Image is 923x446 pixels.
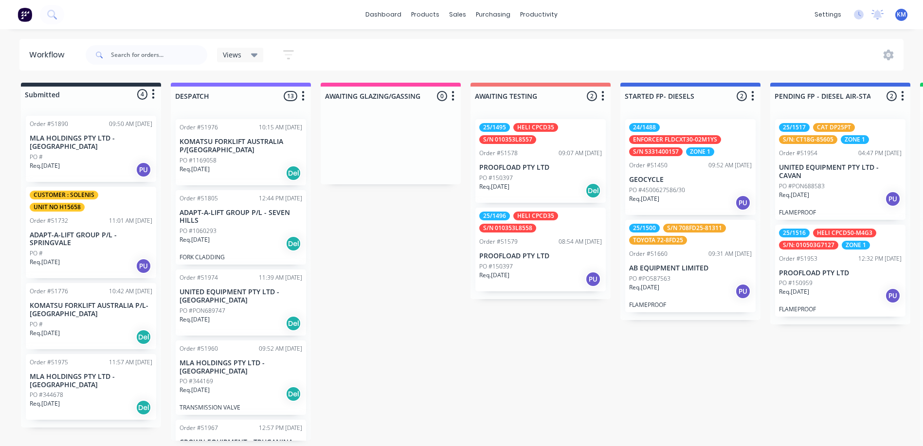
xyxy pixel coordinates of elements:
[779,254,817,263] div: Order #51953
[286,236,301,251] div: Del
[629,283,659,292] p: Req. [DATE]
[180,404,302,411] p: TRANSMISSION VALVE
[559,237,602,246] div: 08:54 AM [DATE]
[686,147,714,156] div: ZONE 1
[109,287,152,296] div: 10:42 AM [DATE]
[180,165,210,174] p: Req. [DATE]
[180,273,218,282] div: Order #51974
[629,250,668,258] div: Order #51660
[109,216,152,225] div: 11:01 AM [DATE]
[479,224,536,232] div: S/N 010353L8558
[180,123,218,132] div: Order #51976
[180,359,302,375] p: MLA HOLDINGS PTY LTD - [GEOGRAPHIC_DATA]
[779,209,902,216] p: FLAMEPROOF
[475,208,606,291] div: 25/1496HELI CPCD35S/N 010353L8558Order #5157908:54 AM [DATE]PROOFLOAD PTY LTDPO #150397Req.[DATE]PU
[479,237,518,246] div: Order #51579
[479,149,518,158] div: Order #51578
[779,229,810,237] div: 25/1516
[775,225,905,317] div: 25/1516HELI CPCD50-M4G3S/N: 010503G7127ZONE 1Order #5195312:32 PM [DATE]PROOFLOAD PTY LTDPO #1509...
[30,231,152,248] p: ADAPT-A-LIFT GROUP P/L - SPRINGVALE
[479,182,509,191] p: Req. [DATE]
[361,7,406,22] a: dashboard
[841,135,869,144] div: ZONE 1
[26,187,156,279] div: CUSTOMER : SOLENISUNIT NO H15658Order #5173211:01 AM [DATE]ADAPT-A-LIFT GROUP P/L - SPRINGVALEPO ...
[629,236,687,245] div: TOYOTA 72-8FD25
[779,287,809,296] p: Req. [DATE]
[180,235,210,244] p: Req. [DATE]
[585,271,601,287] div: PU
[629,161,668,170] div: Order #51450
[30,203,85,212] div: UNIT NO H15658
[585,183,601,198] div: Del
[286,165,301,181] div: Del
[176,190,306,265] div: Order #5180512:44 PM [DATE]ADAPT-A-LIFT GROUP P/L - SEVEN HILLSPO #1060293Req.[DATE]DelFORK CLADDING
[30,399,60,408] p: Req. [DATE]
[779,241,838,250] div: S/N: 010503G7127
[259,123,302,132] div: 10:15 AM [DATE]
[629,176,752,184] p: GEOCYCLE
[708,161,752,170] div: 09:52 AM [DATE]
[26,354,156,420] div: Order #5197511:57 AM [DATE]MLA HOLDINGS PTY LTD - [GEOGRAPHIC_DATA]PO #344678Req.[DATE]Del
[180,156,217,165] p: PO #1169058
[629,135,721,144] div: ENFORCER FLDCXT30-02M1YS
[406,7,444,22] div: products
[515,7,562,22] div: productivity
[26,116,156,182] div: Order #5189009:50 AM [DATE]MLA HOLDINGS PTY LTD - [GEOGRAPHIC_DATA]PO #Req.[DATE]PU
[30,391,63,399] p: PO #344678
[30,358,68,367] div: Order #51975
[30,320,43,329] p: PO #
[479,212,510,220] div: 25/1496
[180,424,218,432] div: Order #51967
[479,174,513,182] p: PO #150397
[779,163,902,180] p: UNITED EQUIPMENT PTY LTD - CAVAN
[180,227,217,235] p: PO #1060293
[735,195,751,211] div: PU
[136,329,151,345] div: Del
[30,329,60,338] p: Req. [DATE]
[176,340,306,415] div: Order #5196009:52 AM [DATE]MLA HOLDINGS PTY LTD - [GEOGRAPHIC_DATA]PO #344169Req.[DATE]DelTRANSMI...
[18,7,32,22] img: Factory
[513,212,558,220] div: HELI CPCD35
[180,377,213,386] p: PO #344169
[897,10,906,19] span: KM
[813,229,876,237] div: HELI CPCD50-M4G3
[779,305,902,313] p: FLAMEPROOF
[559,149,602,158] div: 09:07 AM [DATE]
[30,191,98,199] div: CUSTOMER : SOLENIS
[444,7,471,22] div: sales
[30,287,68,296] div: Order #51776
[885,288,901,303] div: PU
[629,186,685,195] p: PO #4500627586/30
[180,209,302,225] p: ADAPT-A-LIFT GROUP P/L - SEVEN HILLS
[30,161,60,170] p: Req. [DATE]
[176,119,306,185] div: Order #5197610:15 AM [DATE]KOMATSU FORKLIFT AUSTRALIA P/[GEOGRAPHIC_DATA]PO #1169058Req.[DATE]Del
[286,386,301,402] div: Del
[223,50,241,60] span: Views
[136,162,151,178] div: PU
[708,250,752,258] div: 09:31 AM [DATE]
[629,147,683,156] div: S/N 5331400157
[26,283,156,349] div: Order #5177610:42 AM [DATE]KOMATSU FORKLIFT AUSTRALIA P/L-[GEOGRAPHIC_DATA]PO #Req.[DATE]Del
[779,191,809,199] p: Req. [DATE]
[29,49,69,61] div: Workflow
[775,119,905,220] div: 25/1517CAT DP25PTS/N: CT18G-85605ZONE 1Order #5195404:47 PM [DATE]UNITED EQUIPMENT PTY LTD - CAVA...
[779,279,813,287] p: PO #150959
[810,7,846,22] div: settings
[629,224,660,232] div: 25/1500
[629,301,752,308] p: FLAMEPROOF
[180,138,302,154] p: KOMATSU FORKLIFT AUSTRALIA P/[GEOGRAPHIC_DATA]
[180,315,210,324] p: Req. [DATE]
[629,274,670,283] p: PO #PO587563
[779,149,817,158] div: Order #51954
[813,123,855,132] div: CAT DP25PT
[663,224,726,232] div: S/N 708FD25-81311
[136,258,151,274] div: PU
[779,182,825,191] p: PO #PON688583
[30,302,152,318] p: KOMATSU FORKLIFT AUSTRALIA P/L-[GEOGRAPHIC_DATA]
[625,220,756,312] div: 25/1500S/N 708FD25-81311TOYOTA 72-8FD25Order #5166009:31 AM [DATE]AB EQUIPMENT LIMITEDPO #PO58756...
[629,123,660,132] div: 24/1488
[629,264,752,272] p: AB EQUIPMENT LIMITED
[109,120,152,128] div: 09:50 AM [DATE]
[259,344,302,353] div: 09:52 AM [DATE]
[479,252,602,260] p: PROOFLOAD PTY LTD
